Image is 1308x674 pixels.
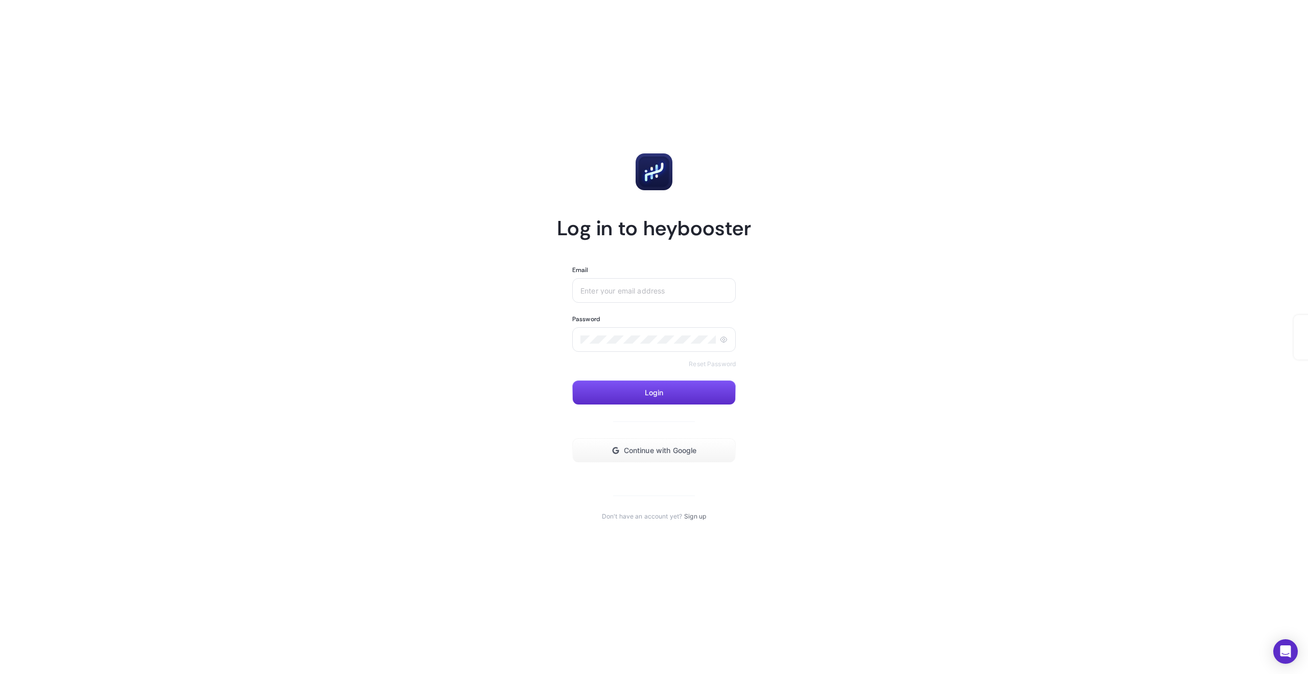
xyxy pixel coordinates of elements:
span: Don't have an account yet? [602,512,682,521]
input: Enter your email address [580,286,728,295]
label: Email [572,266,589,274]
h1: Log in to heybooster [557,215,751,241]
button: Continue with Google [572,438,736,463]
span: Continue with Google [624,446,697,455]
span: Login [645,389,664,397]
a: Sign up [684,512,706,521]
label: Password [572,315,600,323]
button: Login [572,380,736,405]
div: Open Intercom Messenger [1273,639,1298,664]
a: Reset Password [689,360,736,368]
